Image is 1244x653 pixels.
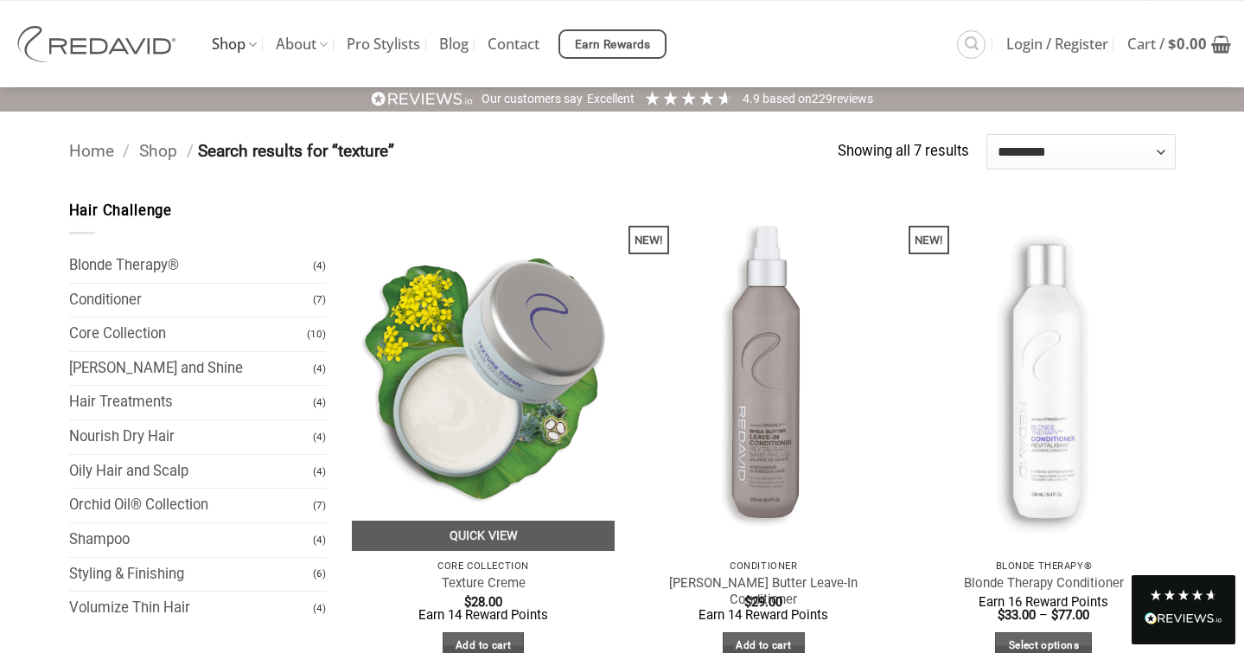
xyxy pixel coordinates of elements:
[986,134,1175,169] select: Shop order
[1006,29,1108,60] a: Login / Register
[69,138,838,165] nav: Breadcrumb
[69,352,314,386] a: [PERSON_NAME] and Shine
[762,92,812,106] span: Based on
[838,140,969,163] p: Showing all 7 results
[69,386,314,419] a: Hair Treatments
[632,200,896,551] img: Shea Butter Leave-In Conditioner
[979,594,1108,610] span: Earn 16 Reward Points
[1051,607,1058,623] span: $
[69,455,314,489] a: Oily Hair and Scalp
[1051,607,1089,623] bdi: 77.00
[69,592,314,625] a: Volumize Thin Hair
[69,202,173,219] span: Hair Challenge
[69,249,314,283] a: Blonde Therapy®
[1039,607,1048,623] span: –
[123,141,130,161] span: /
[558,29,667,59] a: Earn Rewards
[575,35,651,54] span: Earn Rewards
[464,594,502,610] bdi: 28.00
[13,26,186,62] img: REDAVID Salon Products | United States
[1127,37,1207,51] span: Cart /
[812,92,833,106] span: 229
[699,607,828,623] span: Earn 14 Reward Points
[998,607,1005,623] span: $
[998,607,1036,623] bdi: 33.00
[313,354,326,384] span: (4)
[442,575,526,592] a: Texture Creme
[1168,34,1177,54] span: $
[360,560,607,572] p: Core Collection
[1149,588,1218,602] div: 4.8 Stars
[139,141,177,161] a: Shop
[347,29,420,60] a: Pro Stylists
[352,200,616,551] img: REDAVID Texture Creme
[833,92,873,106] span: reviews
[69,284,314,317] a: Conditioner
[313,251,326,281] span: (4)
[743,92,762,106] span: 4.9
[464,594,471,610] span: $
[313,490,326,521] span: (7)
[912,200,1176,551] img: REDAVID Blonde Therapy Conditioner for Blonde and Highlightened Hair
[1006,37,1108,51] span: Login / Register
[744,594,782,610] bdi: 29.00
[307,319,326,349] span: (10)
[488,29,539,60] a: Contact
[418,607,548,623] span: Earn 14 Reward Points
[313,387,326,418] span: (4)
[1168,34,1207,54] bdi: 0.00
[69,317,308,351] a: Core Collection
[643,89,734,107] div: 4.91 Stars
[439,29,469,60] a: Blog
[187,141,194,161] span: /
[313,285,326,315] span: (7)
[921,560,1167,572] p: Blonde Therapy®
[587,91,635,108] div: Excellent
[69,141,114,161] a: Home
[313,422,326,452] span: (4)
[641,560,887,572] p: Conditioner
[482,91,583,108] div: Our customers say
[313,525,326,555] span: (4)
[964,575,1124,592] a: Blonde Therapy Conditioner
[313,593,326,624] span: (4)
[276,28,328,61] a: About
[641,575,887,609] a: [PERSON_NAME] Butter Leave-In Conditioner
[313,457,326,487] span: (4)
[212,28,257,61] a: Shop
[1145,609,1222,631] div: Read All Reviews
[352,521,616,551] a: Quick View
[313,559,326,589] span: (6)
[1132,575,1235,644] div: Read All Reviews
[69,558,314,592] a: Styling & Finishing
[744,594,751,610] span: $
[1145,612,1222,624] img: REVIEWS.io
[1127,25,1231,63] a: View cart
[371,91,473,107] img: REVIEWS.io
[69,489,314,522] a: Orchid Oil® Collection
[69,523,314,557] a: Shampoo
[957,30,986,59] a: Search
[69,420,314,454] a: Nourish Dry Hair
